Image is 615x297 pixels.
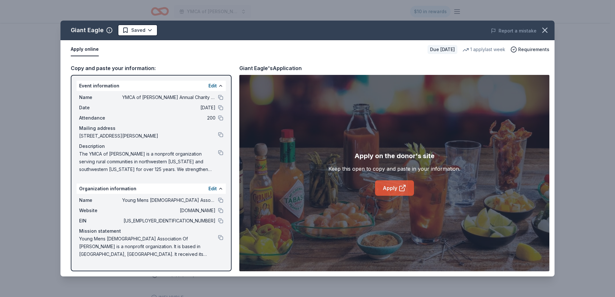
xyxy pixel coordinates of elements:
[79,142,223,150] div: Description
[79,124,223,132] div: Mailing address
[122,196,216,204] span: Young Mens [DEMOGRAPHIC_DATA] Association Of [PERSON_NAME]
[208,185,217,193] button: Edit
[79,104,122,112] span: Date
[122,207,216,214] span: [DOMAIN_NAME]
[71,43,99,56] button: Apply online
[79,217,122,225] span: EIN
[71,25,104,35] div: Giant Eagle
[328,165,460,173] div: Keep this open to copy and paste in your information.
[208,82,217,90] button: Edit
[510,46,549,53] button: Requirements
[79,207,122,214] span: Website
[118,24,158,36] button: Saved
[239,64,302,72] div: Giant Eagle's Application
[122,104,216,112] span: [DATE]
[79,132,218,140] span: [STREET_ADDRESS][PERSON_NAME]
[463,46,505,53] div: 1 apply last week
[79,235,218,258] span: Young Mens [DEMOGRAPHIC_DATA] Association Of [PERSON_NAME] is a nonprofit organization. It is bas...
[77,184,226,194] div: Organization information
[79,150,218,173] span: The YMCA of [PERSON_NAME] is a nonprofit organization serving rural communities in northwestern [...
[71,64,232,72] div: Copy and paste your information:
[79,196,122,204] span: Name
[122,94,216,101] span: YMCA of [PERSON_NAME] Annual Charity Auction
[79,94,122,101] span: Name
[122,114,216,122] span: 200
[122,217,216,225] span: [US_EMPLOYER_IDENTIFICATION_NUMBER]
[79,114,122,122] span: Attendance
[518,46,549,53] span: Requirements
[79,227,223,235] div: Mission statement
[375,180,414,196] a: Apply
[131,26,145,34] span: Saved
[77,81,226,91] div: Event information
[354,151,435,161] div: Apply on the donor's site
[491,27,537,35] button: Report a mistake
[427,45,457,54] div: Due [DATE]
